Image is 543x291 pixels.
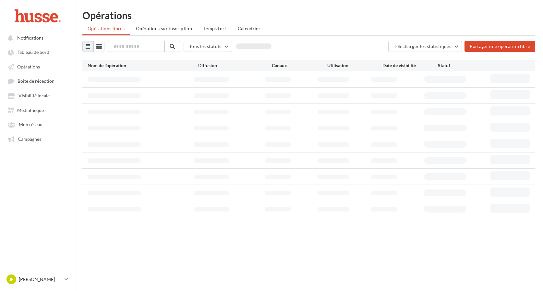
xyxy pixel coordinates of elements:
div: Canaux [272,62,327,69]
button: Partager une opération libre [465,41,535,52]
div: Date de visibilité [382,62,438,69]
p: [PERSON_NAME] [19,276,62,283]
a: Opérations [4,61,71,72]
span: Notifications [17,35,43,41]
span: Télécharger les statistiques [394,43,451,49]
span: Médiathèque [17,107,44,113]
div: Opérations [82,10,535,20]
div: Utilisation [327,62,383,69]
span: Boîte de réception [18,79,54,84]
span: Calendrier [238,26,261,31]
button: Tous les statuts [184,41,232,52]
a: Campagnes [4,133,71,145]
div: Statut [438,62,493,69]
span: Tableau de bord [18,50,49,55]
button: Notifications [4,32,68,43]
a: Médiathèque [4,104,71,116]
span: Temps fort [203,26,226,31]
span: Tous les statuts [189,43,222,49]
button: Télécharger les statistiques [388,41,462,52]
a: JF [PERSON_NAME] [5,273,69,285]
a: Boîte de réception [4,75,71,87]
span: Opérations [17,64,40,69]
a: Mon réseau [4,118,71,130]
span: JF [9,276,14,283]
span: Campagnes [18,136,41,142]
span: Opérations sur inscription [136,26,192,31]
span: Mon réseau [19,122,42,127]
a: Tableau de bord [4,46,71,58]
div: Nom de l'opération [88,62,198,69]
span: Visibilité locale [18,93,50,99]
div: Diffusion [198,62,272,69]
a: Visibilité locale [4,90,71,101]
